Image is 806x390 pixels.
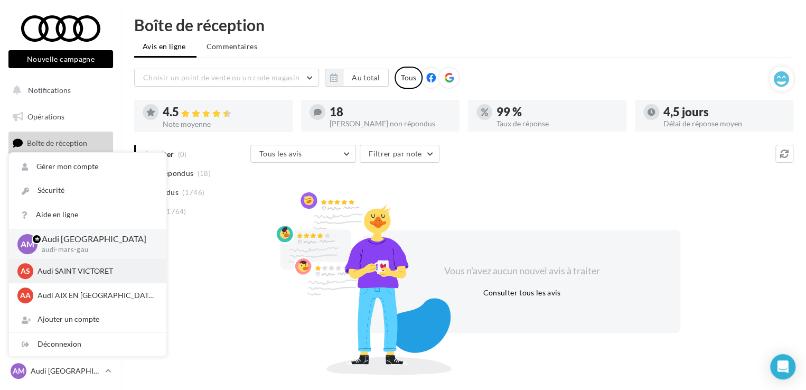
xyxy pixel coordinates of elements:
button: Notifications [6,79,111,101]
a: PLV et print personnalisable [6,238,115,269]
a: Gérer mon compte [9,155,166,179]
a: Sécurité [9,179,166,202]
button: Au total [325,69,389,87]
span: AM [21,238,34,250]
a: AM Audi [GEOGRAPHIC_DATA] [8,361,113,381]
div: Boîte de réception [134,17,793,33]
div: [PERSON_NAME] non répondus [330,120,451,127]
div: Tous [395,67,423,89]
p: Audi SAINT VICTORET [38,266,154,276]
span: AS [21,266,30,276]
div: Déconnexion [9,332,166,356]
span: Opérations [27,112,64,121]
p: audi-mars-gau [42,245,149,255]
span: AM [13,366,25,376]
p: Audi [GEOGRAPHIC_DATA] [42,233,149,245]
span: Notifications [28,86,71,95]
div: 99 % [496,106,618,118]
span: Tous les avis [259,149,302,158]
div: Ajouter un compte [9,308,166,331]
span: Boîte de réception [27,138,87,147]
div: 18 [330,106,451,118]
div: Taux de réponse [496,120,618,127]
button: Tous les avis [250,145,356,163]
button: Filtrer par note [360,145,439,163]
a: Aide en ligne [9,203,166,227]
div: 4,5 jours [663,106,785,118]
span: (18) [198,169,211,178]
a: Campagnes [6,185,115,208]
a: Visibilité en ligne [6,159,115,181]
span: AA [20,290,31,301]
a: Boîte de réception [6,132,115,154]
button: Nouvelle campagne [8,50,113,68]
span: Commentaires [207,41,257,52]
div: Délai de réponse moyen [663,120,785,127]
div: Open Intercom Messenger [770,354,795,379]
div: Vous n'avez aucun nouvel avis à traiter [431,264,613,278]
button: Choisir un point de vente ou un code magasin [134,69,319,87]
button: Au total [343,69,389,87]
span: Non répondus [144,168,193,179]
button: Consulter tous les avis [479,286,565,299]
span: (1746) [182,188,204,197]
div: 4.5 [163,106,284,118]
p: Audi AIX EN [GEOGRAPHIC_DATA] [38,290,154,301]
span: Choisir un point de vente ou un code magasin [143,73,299,82]
span: (1764) [164,207,186,216]
p: Audi [GEOGRAPHIC_DATA] [31,366,101,376]
a: Médiathèque [6,211,115,234]
a: Opérations [6,106,115,128]
div: Note moyenne [163,120,284,128]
